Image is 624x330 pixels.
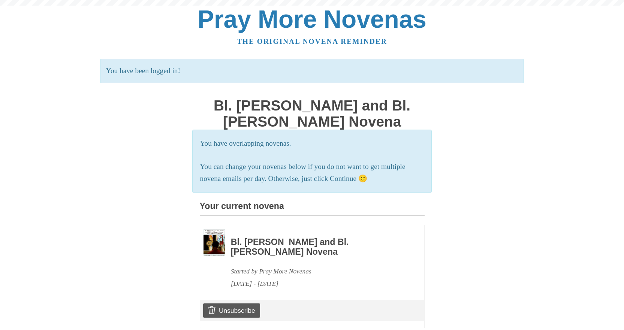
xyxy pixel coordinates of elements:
a: Pray More Novenas [198,5,426,33]
p: You have overlapping novenas. [200,137,424,150]
h1: Bl. [PERSON_NAME] and Bl. [PERSON_NAME] Novena [200,98,425,130]
h3: Your current novena [200,202,425,216]
h3: Bl. [PERSON_NAME] and Bl. [PERSON_NAME] Novena [231,237,404,257]
p: You have been logged in! [100,59,524,83]
div: Started by Pray More Novenas [231,265,404,278]
img: Novena image [204,229,225,256]
a: Unsubscribe [203,303,260,318]
p: You can change your novenas below if you do not want to get multiple novena emails per day. Other... [200,161,424,185]
a: The original novena reminder [237,37,387,45]
div: [DATE] - [DATE] [231,278,404,290]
